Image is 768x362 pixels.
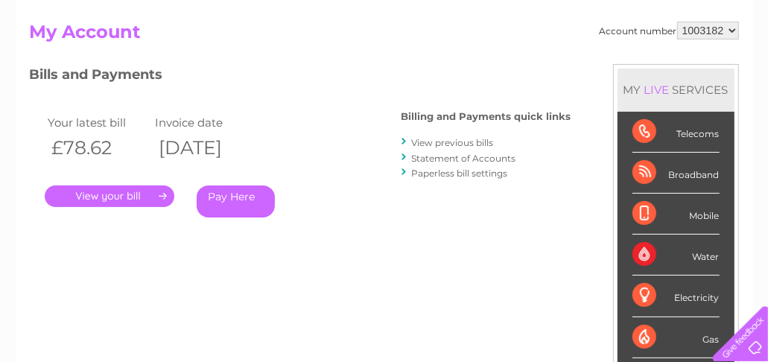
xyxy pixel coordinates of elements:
[402,111,571,122] h4: Billing and Payments quick links
[30,22,739,50] h2: My Account
[412,137,494,148] a: View previous bills
[632,194,720,235] div: Mobile
[506,63,534,74] a: Water
[632,112,720,153] div: Telecoms
[197,185,275,217] a: Pay Here
[618,69,734,111] div: MY SERVICES
[585,63,629,74] a: Telecoms
[719,63,754,74] a: Log out
[487,7,590,26] a: 0333 014 3131
[45,185,174,207] a: .
[151,133,258,163] th: [DATE]
[412,168,508,179] a: Paperless bill settings
[45,133,152,163] th: £78.62
[45,112,152,133] td: Your latest bill
[632,153,720,194] div: Broadband
[632,317,720,358] div: Gas
[669,63,705,74] a: Contact
[33,8,737,72] div: Clear Business is a trading name of Verastar Limited (registered in [GEOGRAPHIC_DATA] No. 3667643...
[632,276,720,317] div: Electricity
[30,64,571,90] h3: Bills and Payments
[638,63,660,74] a: Blog
[600,22,739,39] div: Account number
[151,112,258,133] td: Invoice date
[641,83,673,97] div: LIVE
[27,39,103,84] img: logo.png
[543,63,576,74] a: Energy
[632,235,720,276] div: Water
[412,153,516,164] a: Statement of Accounts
